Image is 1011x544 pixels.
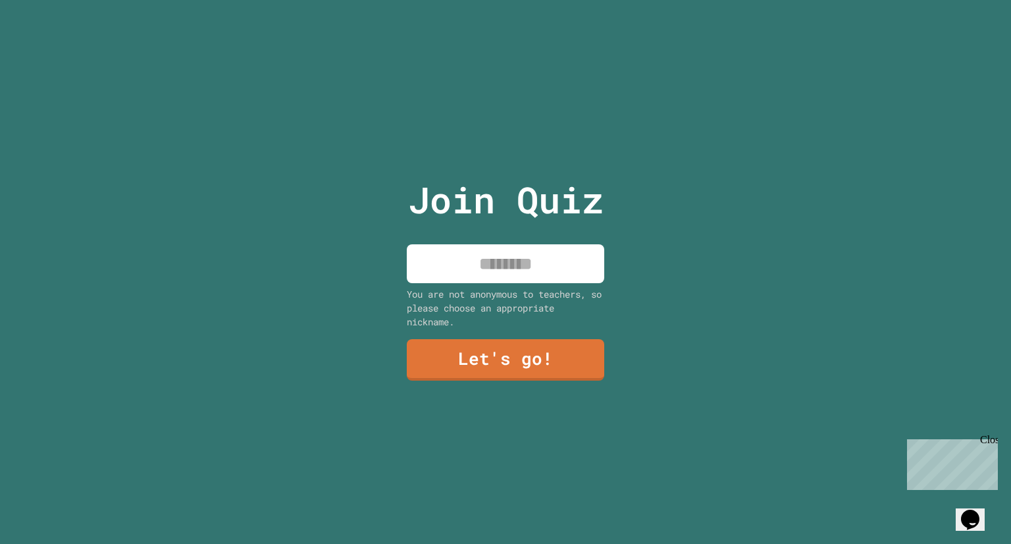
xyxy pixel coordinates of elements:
[902,434,998,490] iframe: chat widget
[408,173,604,227] p: Join Quiz
[5,5,91,84] div: Chat with us now!Close
[956,491,998,531] iframe: chat widget
[407,287,604,329] div: You are not anonymous to teachers, so please choose an appropriate nickname.
[407,339,604,381] a: Let's go!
